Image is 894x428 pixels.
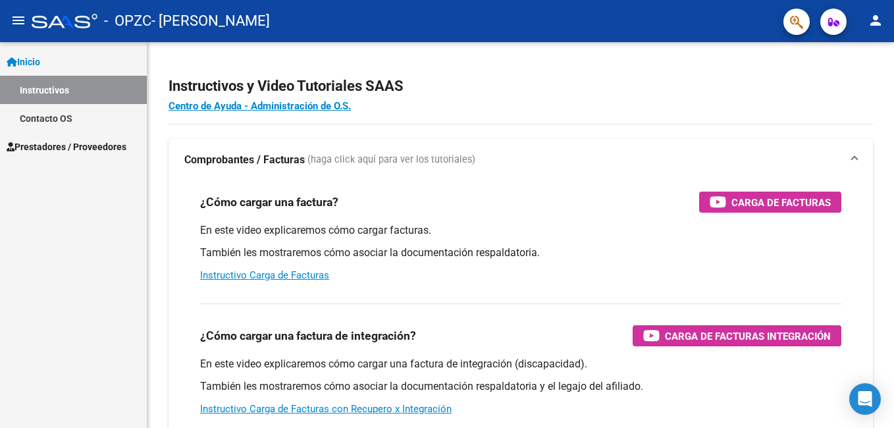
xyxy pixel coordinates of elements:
p: En este video explicaremos cómo cargar una factura de integración (discapacidad). [200,357,841,371]
p: También les mostraremos cómo asociar la documentación respaldatoria y el legajo del afiliado. [200,379,841,394]
mat-expansion-panel-header: Comprobantes / Facturas (haga click aquí para ver los tutoriales) [169,139,873,181]
span: - OPZC [104,7,151,36]
a: Instructivo Carga de Facturas [200,269,329,281]
span: (haga click aquí para ver los tutoriales) [307,153,475,167]
mat-icon: menu [11,13,26,28]
span: Inicio [7,55,40,69]
span: Carga de Facturas Integración [665,328,831,344]
mat-icon: person [868,13,883,28]
strong: Comprobantes / Facturas [184,153,305,167]
h2: Instructivos y Video Tutoriales SAAS [169,74,873,99]
button: Carga de Facturas [699,192,841,213]
div: Open Intercom Messenger [849,383,881,415]
a: Instructivo Carga de Facturas con Recupero x Integración [200,403,452,415]
p: También les mostraremos cómo asociar la documentación respaldatoria. [200,246,841,260]
h3: ¿Cómo cargar una factura de integración? [200,327,416,345]
span: - [PERSON_NAME] [151,7,270,36]
span: Carga de Facturas [731,194,831,211]
h3: ¿Cómo cargar una factura? [200,193,338,211]
a: Centro de Ayuda - Administración de O.S. [169,100,351,112]
button: Carga de Facturas Integración [633,325,841,346]
p: En este video explicaremos cómo cargar facturas. [200,223,841,238]
span: Prestadores / Proveedores [7,140,126,154]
